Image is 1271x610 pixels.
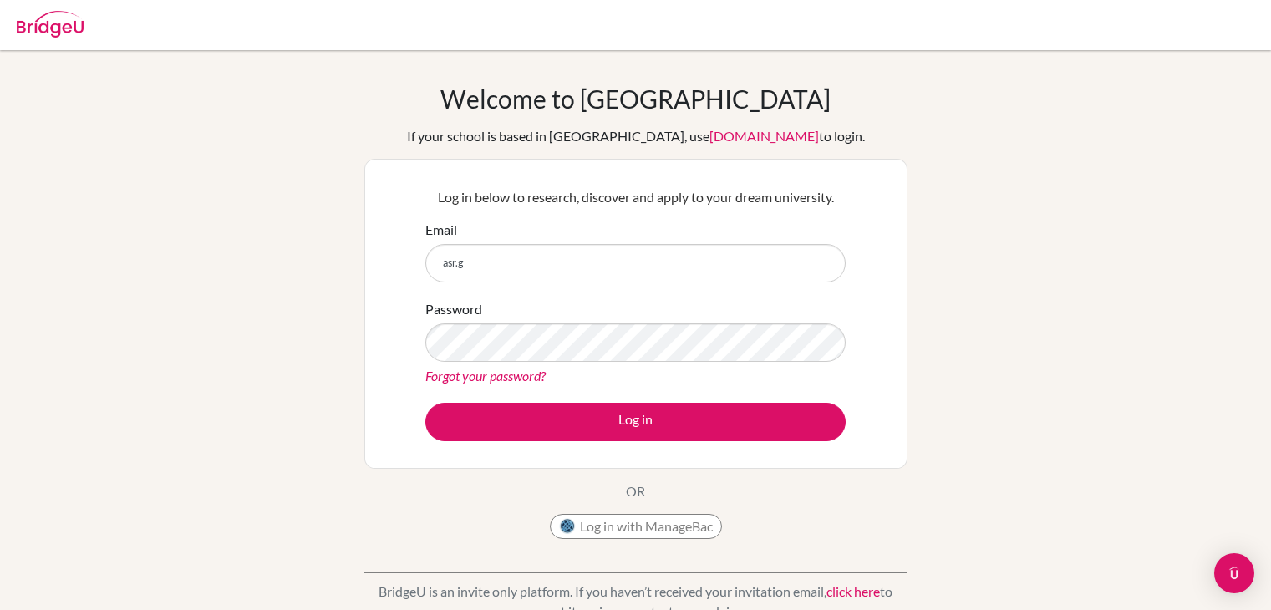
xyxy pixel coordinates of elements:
[1214,553,1254,593] div: Open Intercom Messenger
[550,514,722,539] button: Log in with ManageBac
[407,126,865,146] div: If your school is based in [GEOGRAPHIC_DATA], use to login.
[709,128,819,144] a: [DOMAIN_NAME]
[17,11,84,38] img: Bridge-U
[425,299,482,319] label: Password
[425,403,846,441] button: Log in
[425,368,546,384] a: Forgot your password?
[440,84,831,114] h1: Welcome to [GEOGRAPHIC_DATA]
[826,583,880,599] a: click here
[425,220,457,240] label: Email
[626,481,645,501] p: OR
[425,187,846,207] p: Log in below to research, discover and apply to your dream university.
